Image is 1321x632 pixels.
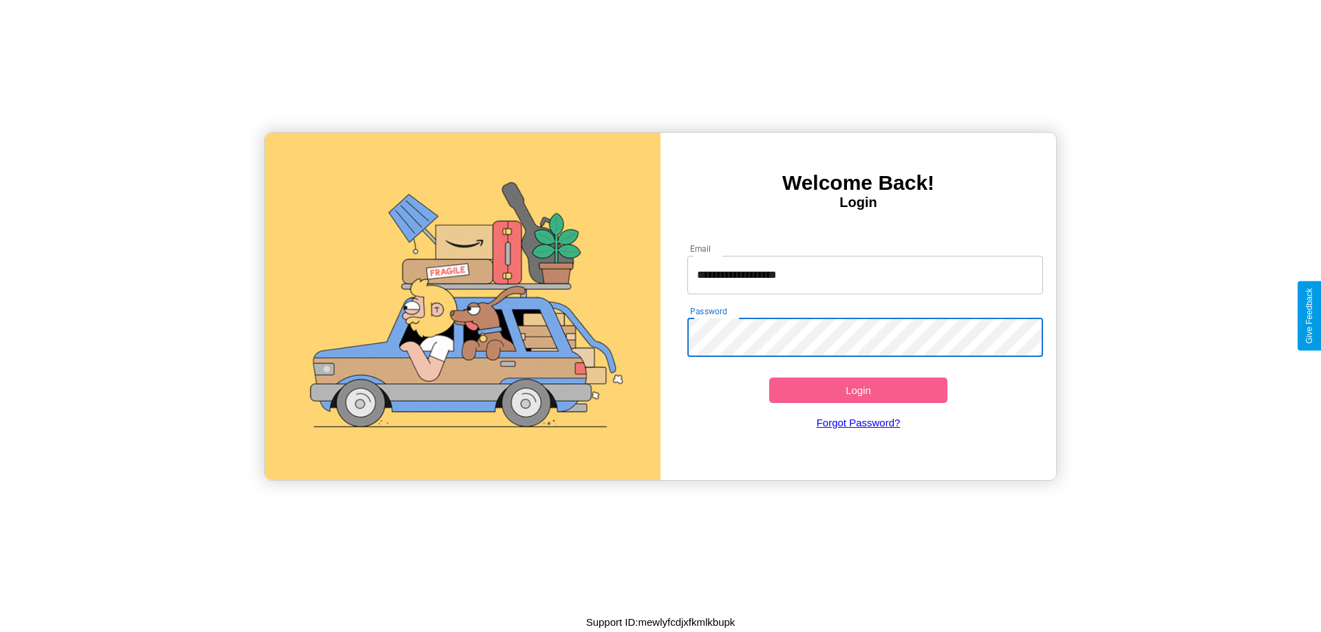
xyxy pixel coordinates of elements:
h3: Welcome Back! [660,171,1056,195]
button: Login [769,378,947,403]
div: Give Feedback [1304,288,1314,344]
p: Support ID: mewlyfcdjxfkmlkbupk [586,613,735,631]
img: gif [265,133,660,480]
a: Forgot Password? [680,403,1037,442]
label: Email [690,243,711,254]
h4: Login [660,195,1056,210]
label: Password [690,305,727,317]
